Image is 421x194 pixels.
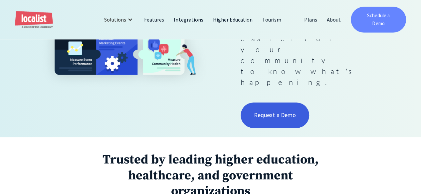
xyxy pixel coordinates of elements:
[208,12,258,28] a: Higher Education
[258,12,286,28] a: Tourism
[351,7,406,32] a: Schedule a Demo
[139,12,169,28] a: Features
[169,12,208,28] a: Integrations
[299,12,322,28] a: Plans
[104,16,126,24] div: Solutions
[241,102,309,128] a: Request a Demo
[322,12,346,28] a: About
[99,12,139,28] div: Solutions
[15,11,53,29] a: home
